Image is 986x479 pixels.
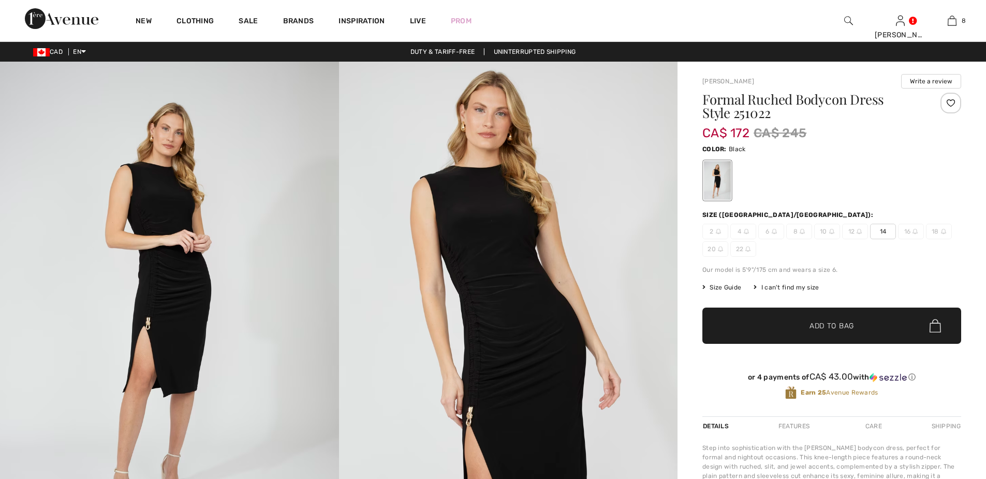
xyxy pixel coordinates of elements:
[913,229,918,234] img: ring-m.svg
[702,417,731,436] div: Details
[875,30,925,40] div: [PERSON_NAME]
[176,17,214,27] a: Clothing
[451,16,472,26] a: Prom
[772,229,777,234] img: ring-m.svg
[896,16,905,25] a: Sign In
[702,93,918,120] h1: Formal Ruched Bodycon Dress Style 251022
[718,246,723,252] img: ring-m.svg
[754,283,819,292] div: I can't find my size
[745,246,750,252] img: ring-m.svg
[716,229,721,234] img: ring-m.svg
[941,229,946,234] img: ring-m.svg
[810,321,854,331] span: Add to Bag
[702,115,749,140] span: CA$ 172
[702,146,727,153] span: Color:
[758,224,784,239] span: 6
[870,373,907,382] img: Sezzle
[239,17,258,27] a: Sale
[786,224,812,239] span: 8
[702,308,961,344] button: Add to Bag
[730,241,756,257] span: 22
[948,14,956,27] img: My Bag
[702,224,728,239] span: 2
[829,229,834,234] img: ring-m.svg
[730,224,756,239] span: 4
[857,417,891,436] div: Care
[339,17,385,27] span: Inspiration
[702,210,875,220] div: Size ([GEOGRAPHIC_DATA]/[GEOGRAPHIC_DATA]):
[962,16,966,25] span: 8
[729,146,746,153] span: Black
[25,8,98,29] img: 1ère Avenue
[930,319,941,332] img: Bag.svg
[801,389,826,396] strong: Earn 25
[898,224,924,239] span: 16
[702,78,754,85] a: [PERSON_NAME]
[33,48,67,55] span: CAD
[901,74,961,89] button: Write a review
[842,224,868,239] span: 12
[754,124,806,142] span: CA$ 245
[800,229,805,234] img: ring-m.svg
[926,224,952,239] span: 18
[844,14,853,27] img: search the website
[283,17,314,27] a: Brands
[770,417,818,436] div: Features
[33,48,50,56] img: Canadian Dollar
[870,224,896,239] span: 14
[814,224,840,239] span: 10
[810,371,853,382] span: CA$ 43.00
[410,16,426,26] a: Live
[785,386,797,400] img: Avenue Rewards
[702,241,728,257] span: 20
[744,229,749,234] img: ring-m.svg
[857,229,862,234] img: ring-m.svg
[801,388,878,397] span: Avenue Rewards
[136,17,152,27] a: New
[896,14,905,27] img: My Info
[926,14,977,27] a: 8
[702,265,961,274] div: Our model is 5'9"/175 cm and wears a size 6.
[73,48,86,55] span: EN
[704,161,731,200] div: Black
[702,372,961,386] div: or 4 payments ofCA$ 43.00withSezzle Click to learn more about Sezzle
[702,372,961,382] div: or 4 payments of with
[702,283,741,292] span: Size Guide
